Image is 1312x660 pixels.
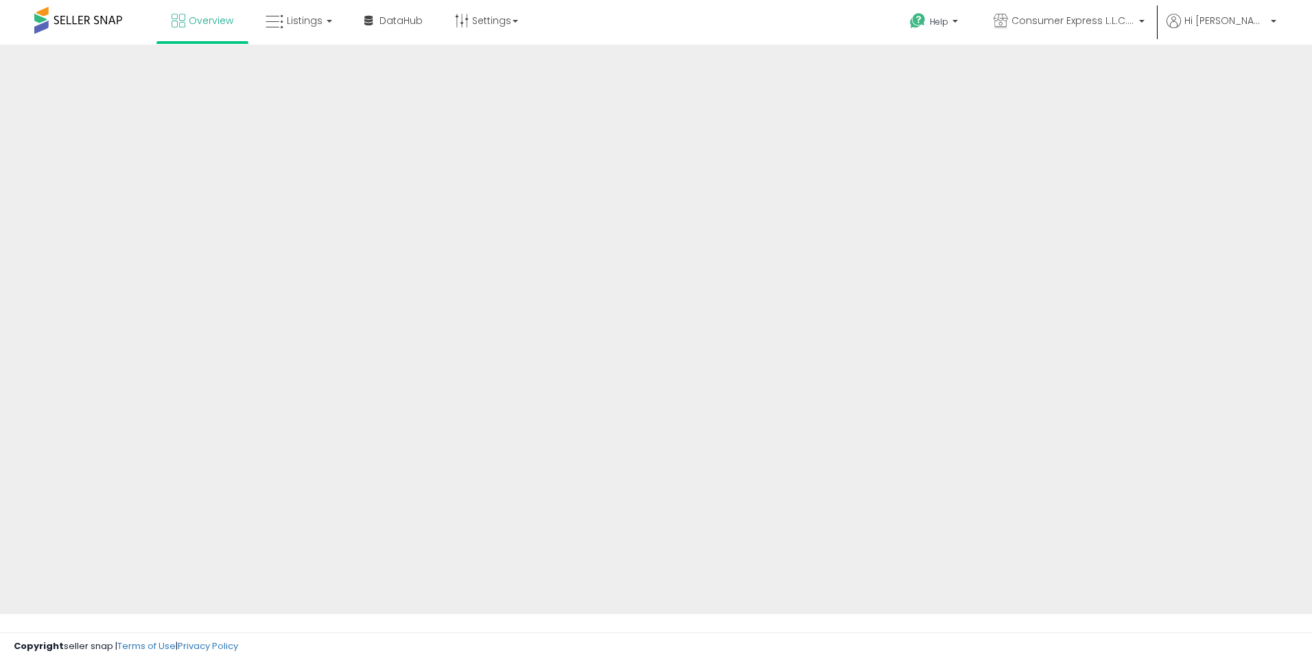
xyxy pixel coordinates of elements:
[1011,14,1135,27] span: Consumer Express L.L.C. [GEOGRAPHIC_DATA]
[1184,14,1267,27] span: Hi [PERSON_NAME]
[189,14,233,27] span: Overview
[899,2,972,45] a: Help
[379,14,423,27] span: DataHub
[287,14,323,27] span: Listings
[1167,14,1276,45] a: Hi [PERSON_NAME]
[930,16,948,27] span: Help
[909,12,926,30] i: Get Help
